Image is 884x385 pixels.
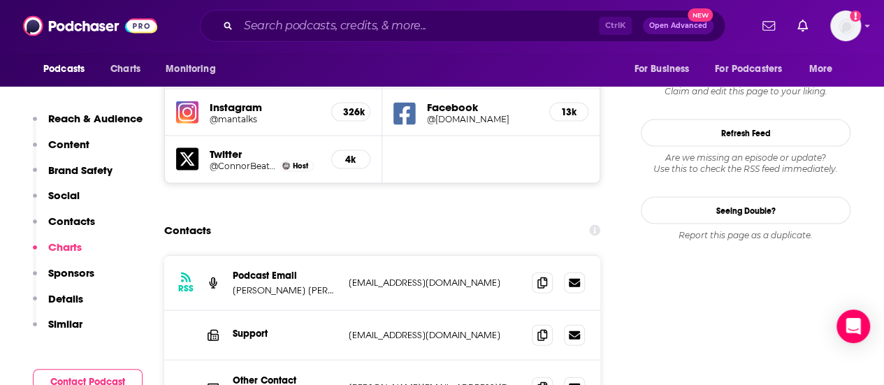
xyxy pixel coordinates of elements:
[23,13,157,39] img: Podchaser - Follow, Share and Rate Podcasts
[850,10,861,22] svg: Add a profile image
[210,101,320,114] h5: Instagram
[33,317,82,343] button: Similar
[33,189,80,215] button: Social
[110,59,140,79] span: Charts
[33,266,94,292] button: Sponsors
[343,154,358,166] h5: 4k
[43,59,85,79] span: Podcasts
[233,270,338,282] p: Podcast Email
[792,14,813,38] a: Show notifications dropdown
[33,240,82,266] button: Charts
[830,10,861,41] span: Logged in as abirchfield
[799,56,850,82] button: open menu
[649,22,707,29] span: Open Advanced
[836,310,870,343] div: Open Intercom Messenger
[48,189,80,202] p: Social
[233,284,338,296] p: [PERSON_NAME] [PERSON_NAME]
[427,114,538,124] a: @[DOMAIN_NAME]
[641,197,850,224] a: Seeing Double?
[48,292,83,305] p: Details
[178,283,194,294] h3: RSS
[238,15,599,37] input: Search podcasts, credits, & more...
[33,292,83,318] button: Details
[427,101,538,114] h5: Facebook
[757,14,781,38] a: Show notifications dropdown
[200,10,725,42] div: Search podcasts, credits, & more...
[34,56,103,82] button: open menu
[210,147,320,161] h5: Twitter
[830,10,861,41] img: User Profile
[101,56,149,82] a: Charts
[643,17,713,34] button: Open AdvancedNew
[210,161,277,171] a: @ConnorBeaton
[634,59,689,79] span: For Business
[33,215,95,240] button: Contacts
[210,114,320,124] a: @mantalks
[715,59,782,79] span: For Podcasters
[641,230,850,241] div: Report this page as a duplicate.
[343,106,358,118] h5: 326k
[293,161,308,170] span: Host
[641,152,850,175] div: Are we missing an episode or update? Use this to check the RSS feed immediately.
[561,106,577,118] h5: 13k
[706,56,802,82] button: open menu
[48,138,89,151] p: Content
[164,217,211,244] h2: Contacts
[349,277,521,289] p: [EMAIL_ADDRESS][DOMAIN_NAME]
[176,101,198,124] img: iconImage
[33,164,113,189] button: Brand Safety
[48,317,82,330] p: Similar
[33,138,89,164] button: Content
[48,266,94,279] p: Sponsors
[48,112,143,125] p: Reach & Audience
[282,162,290,170] img: Connor Beaton
[830,10,861,41] button: Show profile menu
[349,329,521,341] p: [EMAIL_ADDRESS][DOMAIN_NAME]
[156,56,233,82] button: open menu
[599,17,632,35] span: Ctrl K
[48,240,82,254] p: Charts
[166,59,215,79] span: Monitoring
[641,119,850,147] button: Refresh Feed
[48,164,113,177] p: Brand Safety
[809,59,833,79] span: More
[688,8,713,22] span: New
[33,112,143,138] button: Reach & Audience
[233,328,338,340] p: Support
[624,56,707,82] button: open menu
[48,215,95,228] p: Contacts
